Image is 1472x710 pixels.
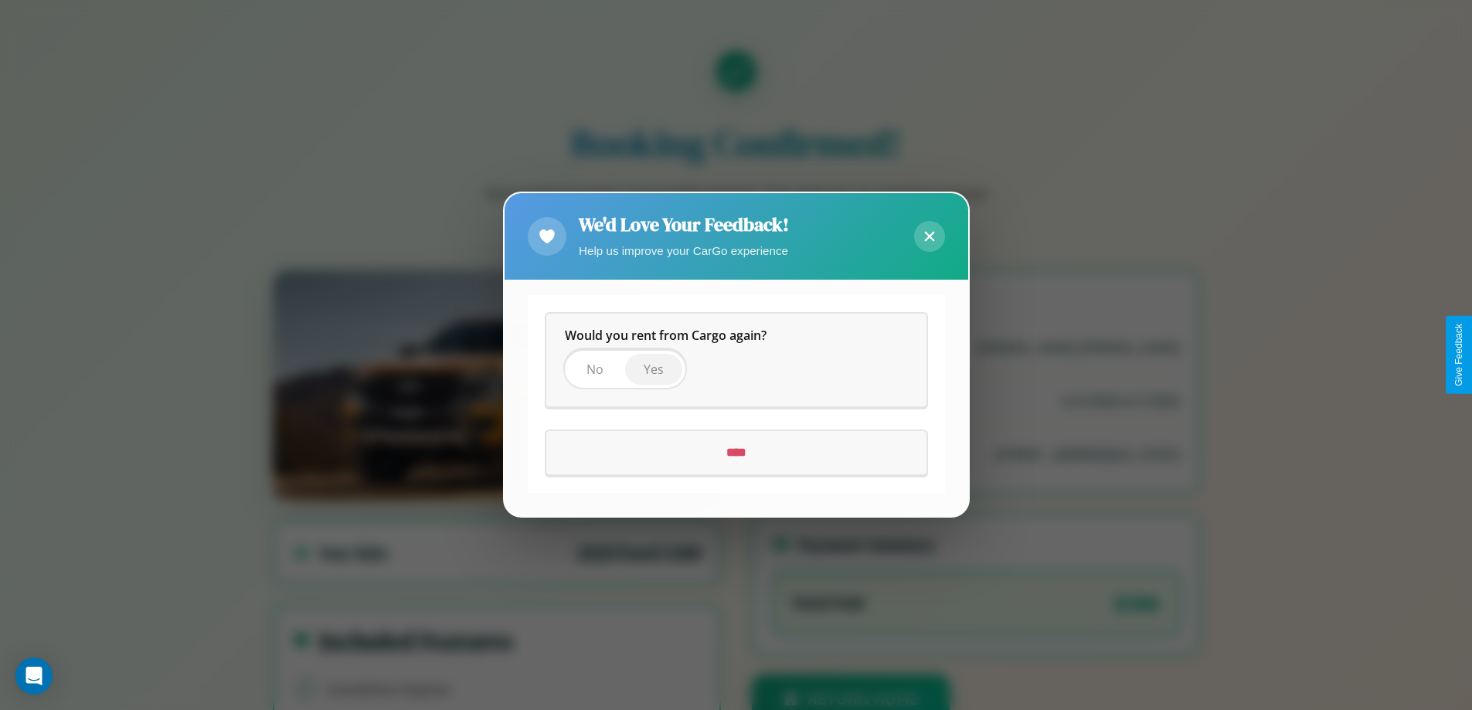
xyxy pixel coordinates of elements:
[565,328,767,345] span: Would you rent from Cargo again?
[644,362,664,379] span: Yes
[15,657,53,695] div: Open Intercom Messenger
[579,212,789,237] h2: We'd Love Your Feedback!
[579,240,789,261] p: Help us improve your CarGo experience
[586,362,603,379] span: No
[1453,324,1464,386] div: Give Feedback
